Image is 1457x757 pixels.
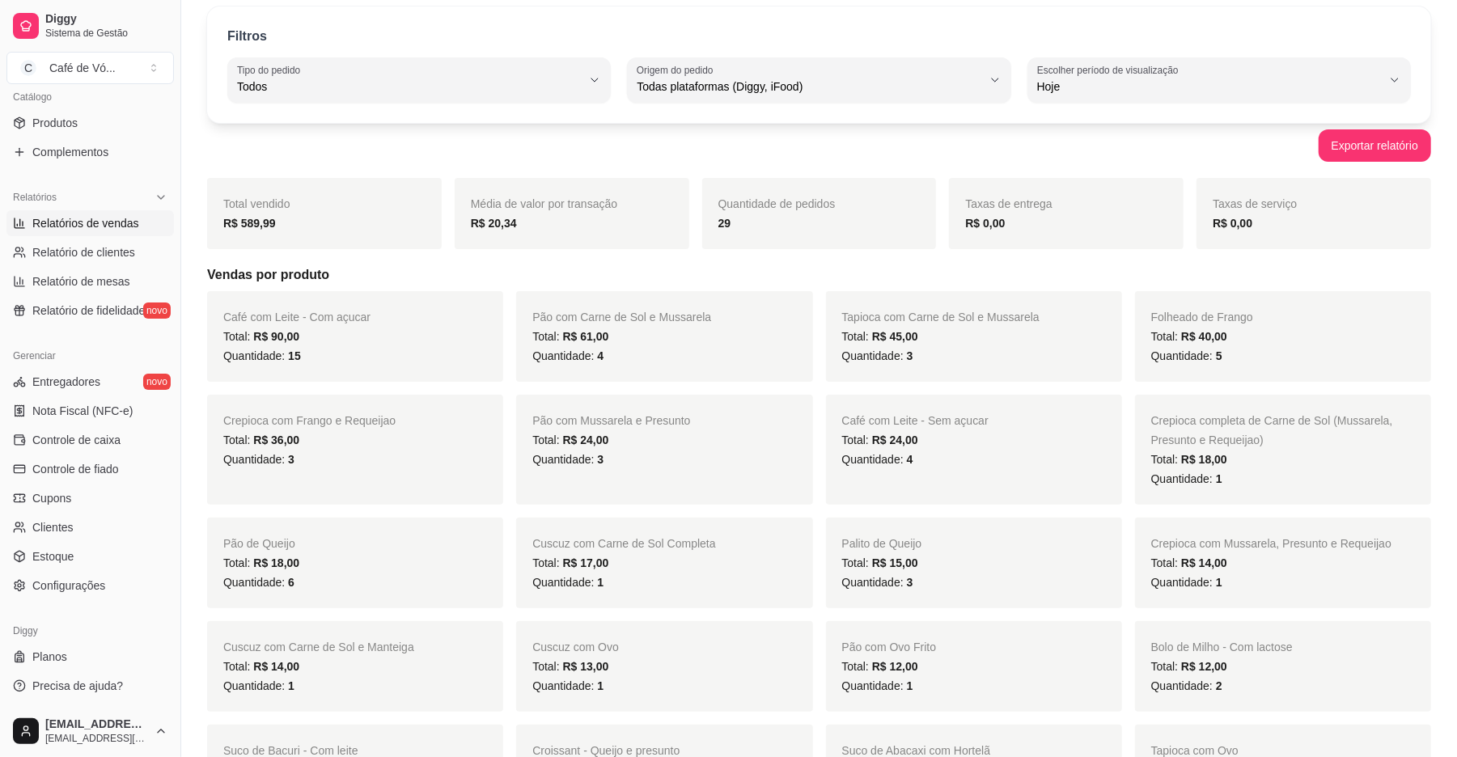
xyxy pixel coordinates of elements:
[6,398,174,424] a: Nota Fiscal (NFC-e)
[532,537,715,550] span: Cuscuz com Carne de Sol Completa
[32,403,133,419] span: Nota Fiscal (NFC-e)
[1213,197,1297,210] span: Taxas de serviço
[842,641,937,653] span: Pão com Ovo Frito
[6,427,174,453] a: Controle de caixa
[872,330,918,343] span: R$ 45,00
[6,456,174,482] a: Controle de fiado
[45,717,148,732] span: [EMAIL_ADDRESS][DOMAIN_NAME]
[32,519,74,535] span: Clientes
[6,110,174,136] a: Produtos
[253,556,299,569] span: R$ 18,00
[842,537,922,550] span: Palito de Queijo
[20,60,36,76] span: C
[32,577,105,594] span: Configurações
[6,618,174,644] div: Diggy
[1151,330,1227,343] span: Total:
[1181,660,1227,673] span: R$ 12,00
[532,349,604,362] span: Quantidade:
[237,63,306,77] label: Tipo do pedido
[288,453,294,466] span: 3
[637,63,718,77] label: Origem do pedido
[532,330,608,343] span: Total:
[288,576,294,589] span: 6
[563,556,609,569] span: R$ 17,00
[223,330,299,343] span: Total:
[1181,556,1227,569] span: R$ 14,00
[6,712,174,751] button: [EMAIL_ADDRESS][DOMAIN_NAME][EMAIL_ADDRESS][DOMAIN_NAME]
[532,744,680,757] span: Croissant - Queijo e presunto
[1151,576,1222,589] span: Quantidade:
[597,453,604,466] span: 3
[223,453,294,466] span: Quantidade:
[563,433,609,446] span: R$ 24,00
[288,679,294,692] span: 1
[223,641,414,653] span: Cuscuz com Carne de Sol e Manteiga
[6,673,174,699] a: Precisa de ajuda?
[253,660,299,673] span: R$ 14,00
[532,414,690,427] span: Pão com Mussarela e Presunto
[32,115,78,131] span: Produtos
[532,556,608,569] span: Total:
[597,576,604,589] span: 1
[6,52,174,84] button: Select a team
[718,197,836,210] span: Quantidade de pedidos
[1216,472,1222,485] span: 1
[223,660,299,673] span: Total:
[32,244,135,260] span: Relatório de clientes
[6,343,174,369] div: Gerenciar
[6,573,174,598] a: Configurações
[1151,472,1222,485] span: Quantidade:
[45,12,167,27] span: Diggy
[223,433,299,446] span: Total:
[237,78,582,95] span: Todos
[32,548,74,565] span: Estoque
[227,57,611,103] button: Tipo do pedidoTodos
[6,6,174,45] a: DiggySistema de Gestão
[223,217,276,230] strong: R$ 589,99
[532,660,608,673] span: Total:
[1151,537,1391,550] span: Crepioca com Mussarela, Presunto e Requeijao
[223,414,396,427] span: Crepioca com Frango e Requeijao
[563,660,609,673] span: R$ 13,00
[532,641,619,653] span: Cuscuz com Ovo
[532,311,711,324] span: Pão com Carne de Sol e Mussarela
[253,433,299,446] span: R$ 36,00
[1151,641,1293,653] span: Bolo de Milho - Com lactose
[45,27,167,40] span: Sistema de Gestão
[1037,63,1184,77] label: Escolher período de visualização
[1151,744,1239,757] span: Tapioca com Ovo
[842,433,918,446] span: Total:
[223,679,294,692] span: Quantidade:
[1027,57,1411,103] button: Escolher período de visualizaçãoHoje
[6,298,174,324] a: Relatório de fidelidadenovo
[842,349,913,362] span: Quantidade:
[842,311,1040,324] span: Tapioca com Carne de Sol e Mussarela
[1216,576,1222,589] span: 1
[32,461,119,477] span: Controle de fiado
[965,197,1052,210] span: Taxas de entrega
[6,210,174,236] a: Relatórios de vendas
[32,302,145,319] span: Relatório de fidelidade
[49,60,116,76] div: Café de Vó ...
[6,369,174,395] a: Entregadoresnovo
[6,485,174,511] a: Cupons
[6,139,174,165] a: Complementos
[1151,660,1227,673] span: Total:
[45,732,148,745] span: [EMAIL_ADDRESS][DOMAIN_NAME]
[842,453,913,466] span: Quantidade:
[872,660,918,673] span: R$ 12,00
[207,265,1431,285] h5: Vendas por produto
[32,432,121,448] span: Controle de caixa
[6,269,174,294] a: Relatório de mesas
[907,453,913,466] span: 4
[627,57,1010,103] button: Origem do pedidoTodas plataformas (Diggy, iFood)
[6,644,174,670] a: Planos
[1181,330,1227,343] span: R$ 40,00
[6,239,174,265] a: Relatório de clientes
[532,453,604,466] span: Quantidade:
[1216,679,1222,692] span: 2
[532,576,604,589] span: Quantidade:
[471,197,617,210] span: Média de valor por transação
[718,217,731,230] strong: 29
[227,27,267,46] p: Filtros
